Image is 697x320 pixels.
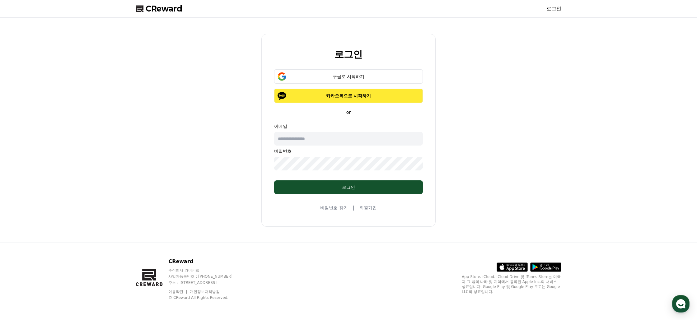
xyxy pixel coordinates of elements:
p: 주식회사 와이피랩 [168,268,244,273]
p: © CReward All Rights Reserved. [168,295,244,300]
div: 로그인 [287,184,410,190]
a: 대화 [41,197,80,213]
a: 비밀번호 찾기 [320,205,348,211]
p: 이메일 [274,123,423,129]
a: 회원가입 [359,205,377,211]
p: 비밀번호 [274,148,423,154]
div: 구글로 시작하기 [283,73,414,80]
p: 사업자등록번호 : [PHONE_NUMBER] [168,274,244,279]
p: 주소 : [STREET_ADDRESS] [168,280,244,285]
p: or [343,109,354,115]
button: 구글로 시작하기 [274,69,423,84]
a: CReward [136,4,182,14]
button: 카카오톡으로 시작하기 [274,89,423,103]
span: 설정 [96,206,104,211]
a: 홈 [2,197,41,213]
h2: 로그인 [334,49,363,59]
p: 카카오톡으로 시작하기 [283,93,414,99]
span: | [353,204,354,211]
a: 설정 [80,197,119,213]
a: 개인정보처리방침 [190,290,220,294]
p: App Store, iCloud, iCloud Drive 및 iTunes Store는 미국과 그 밖의 나라 및 지역에서 등록된 Apple Inc.의 서비스 상표입니다. Goo... [462,274,561,294]
span: 홈 [20,206,23,211]
a: 이용약관 [168,290,188,294]
span: 대화 [57,207,64,212]
span: CReward [146,4,182,14]
button: 로그인 [274,180,423,194]
p: CReward [168,258,244,265]
a: 로그인 [546,5,561,12]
